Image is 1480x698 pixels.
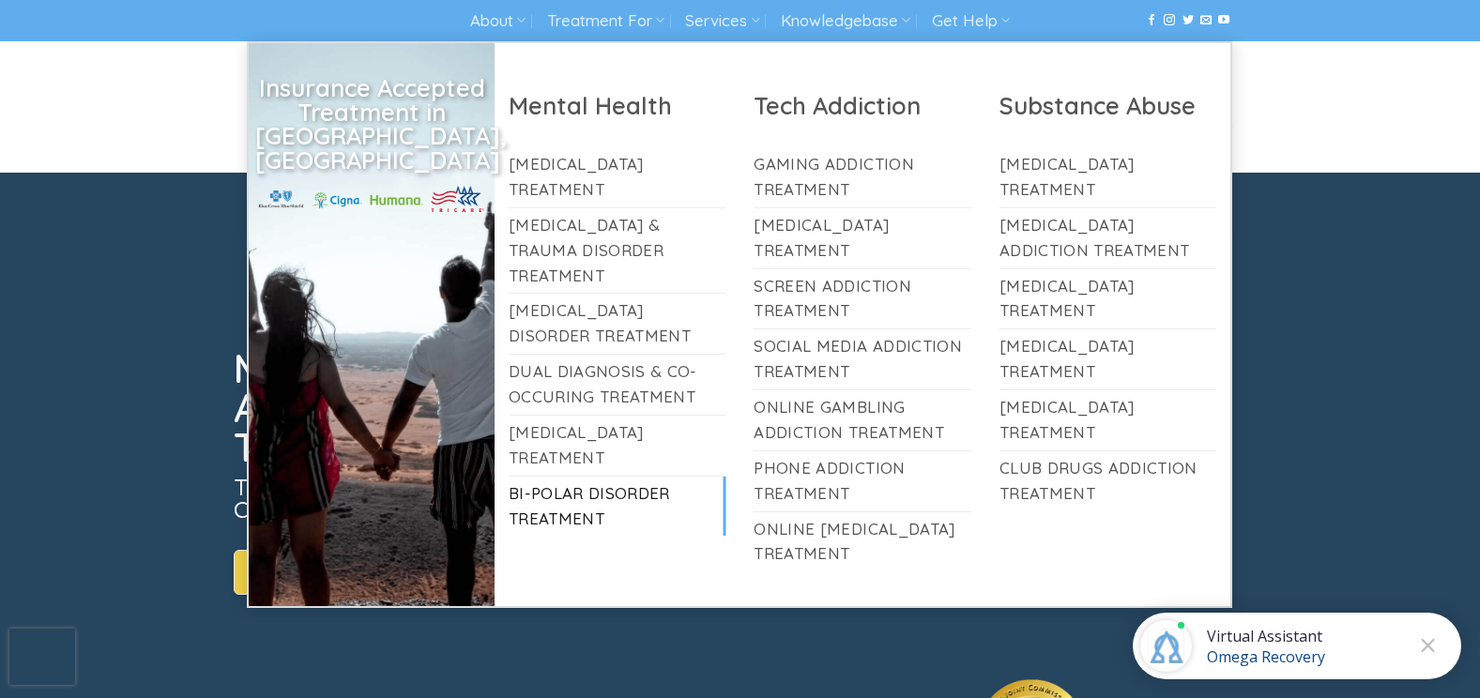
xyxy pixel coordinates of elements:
a: Phone Addiction Treatment [754,451,971,511]
a: Follow on Facebook [1146,14,1157,27]
a: [MEDICAL_DATA] Treatment [999,147,1217,207]
a: [MEDICAL_DATA] Addiction Treatment [999,208,1217,268]
a: [MEDICAL_DATA] Treatment [999,269,1217,329]
a: Social Media Addiction Treatment [754,329,971,389]
h2: Substance Abuse [999,90,1217,121]
a: Follow on YouTube [1218,14,1229,27]
a: [MEDICAL_DATA] & Trauma Disorder Treatment [509,208,726,294]
a: Follow on Twitter [1182,14,1194,27]
a: Club Drugs Addiction Treatment [999,451,1217,511]
a: [MEDICAL_DATA] Treatment [999,329,1217,389]
a: Services [685,4,759,38]
h3: The Country’s Best Program Specializing in the Complex Issues of the Digital Age [234,476,791,521]
a: Online [MEDICAL_DATA] Treatment [754,512,971,572]
iframe: reCAPTCHA [9,629,75,685]
a: [MEDICAL_DATA] Treatment [754,208,971,268]
a: Get Help [932,4,1010,38]
a: Treatment For [547,4,664,38]
a: Screen Addiction Treatment [754,269,971,329]
a: About [470,4,526,38]
a: [MEDICAL_DATA] Treatment [509,416,726,476]
a: [MEDICAL_DATA] Treatment [509,147,726,207]
a: [MEDICAL_DATA] Disorder Treatment [509,294,726,354]
a: Knowledgebase [781,4,910,38]
h1: Mental Health, Substance Abuse, and [MEDICAL_DATA] Treatment [234,349,791,467]
a: Gaming Addiction Treatment [754,147,971,207]
a: Dual Diagnosis & Co-Occuring Treatment [509,355,726,415]
a: Bi-Polar Disorder Treatment [509,477,726,537]
a: Online Gambling Addiction Treatment [754,390,971,450]
h2: Tech Addiction [754,90,971,121]
a: [MEDICAL_DATA] Treatment [999,390,1217,450]
h2: Insurance Accepted Treatment in [GEOGRAPHIC_DATA], [GEOGRAPHIC_DATA] [255,76,488,172]
a: Follow on Instagram [1164,14,1175,27]
a: Send us an email [1200,14,1212,27]
h2: Mental Health [509,90,726,121]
